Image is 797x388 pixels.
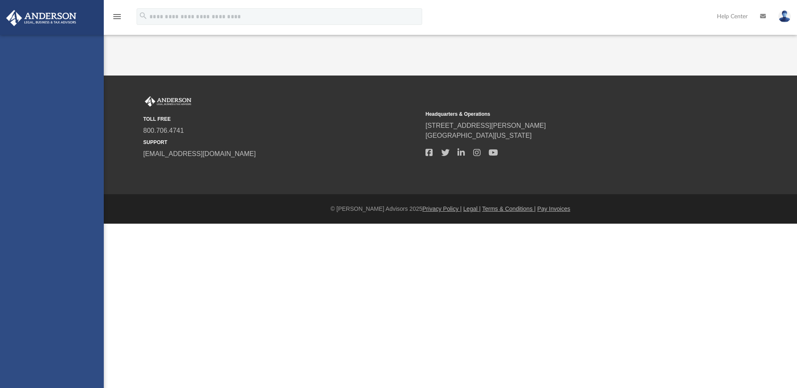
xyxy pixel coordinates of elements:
a: Privacy Policy | [423,205,462,212]
img: Anderson Advisors Platinum Portal [4,10,79,26]
a: [GEOGRAPHIC_DATA][US_STATE] [425,132,532,139]
a: 800.706.4741 [143,127,184,134]
a: Pay Invoices [537,205,570,212]
a: [STREET_ADDRESS][PERSON_NAME] [425,122,546,129]
img: Anderson Advisors Platinum Portal [143,96,193,107]
img: User Pic [778,10,791,22]
small: TOLL FREE [143,115,420,123]
div: © [PERSON_NAME] Advisors 2025 [104,205,797,213]
i: search [139,11,148,20]
a: [EMAIL_ADDRESS][DOMAIN_NAME] [143,150,256,157]
a: menu [112,16,122,22]
a: Terms & Conditions | [482,205,536,212]
small: SUPPORT [143,139,420,146]
a: Legal | [463,205,481,212]
i: menu [112,12,122,22]
small: Headquarters & Operations [425,110,702,118]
